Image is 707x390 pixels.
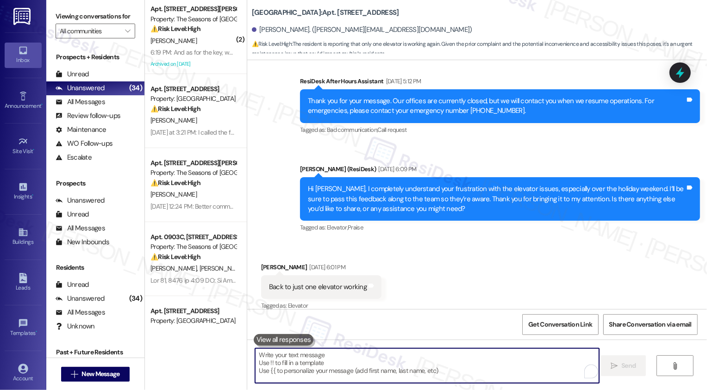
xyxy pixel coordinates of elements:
[56,196,105,205] div: Unanswered
[56,125,106,135] div: Maintenance
[56,97,105,107] div: All Messages
[61,367,130,382] button: New Message
[601,355,646,376] button: Send
[46,52,144,62] div: Prospects + Residents
[300,123,700,136] div: Tagged as:
[56,294,105,303] div: Unanswered
[81,369,119,379] span: New Message
[13,8,32,25] img: ResiDesk Logo
[300,76,700,89] div: ResiDesk After Hours Assistant
[150,242,236,252] div: Property: The Seasons of [GEOGRAPHIC_DATA]
[384,76,421,86] div: [DATE] 5:12 PM
[307,262,345,272] div: [DATE] 6:01 PM
[56,322,95,331] div: Unknown
[348,223,363,231] span: Praise
[5,361,42,386] a: Account
[56,139,113,149] div: WO Follow-ups
[376,164,417,174] div: [DATE] 6:09 PM
[150,84,236,94] div: Apt. [STREET_ADDRESS]
[150,116,197,124] span: [PERSON_NAME]
[269,282,367,292] div: Back to just one elevator working
[261,262,382,275] div: [PERSON_NAME]
[33,147,35,153] span: •
[150,306,236,316] div: Apt. [STREET_ADDRESS]
[125,27,130,35] i: 
[150,179,200,187] strong: ⚠️ Risk Level: High
[327,223,348,231] span: Elevator ,
[56,83,105,93] div: Unanswered
[56,153,92,162] div: Escalate
[150,25,200,33] strong: ⚠️ Risk Level: High
[5,270,42,295] a: Leads
[71,371,78,378] i: 
[150,37,197,45] span: [PERSON_NAME]
[46,347,144,357] div: Past + Future Residents
[199,264,245,272] span: [PERSON_NAME]
[308,184,685,214] div: Hi [PERSON_NAME], I completely understand your frustration with the elevator issues, especially o...
[5,134,42,159] a: Site Visit •
[36,328,37,335] span: •
[150,232,236,242] div: Apt. 0903C, [STREET_ADDRESS][PERSON_NAME]
[150,94,236,104] div: Property: [GEOGRAPHIC_DATA]
[127,81,144,95] div: (34)
[46,263,144,272] div: Residents
[56,237,109,247] div: New Inbounds
[377,126,407,134] span: Call request
[5,224,42,249] a: Buildings
[127,291,144,306] div: (34)
[252,8,399,18] b: [GEOGRAPHIC_DATA]: Apt. [STREET_ADDRESS]
[32,192,33,198] span: •
[41,101,43,108] span: •
[255,348,599,383] textarea: To enrich screen reader interactions, please activate Accessibility in Grammarly extension settings
[150,58,237,70] div: Archived on [DATE]
[252,40,292,48] strong: ⚠️ Risk Level: High
[5,43,42,68] a: Inbox
[621,361,636,371] span: Send
[288,302,308,310] span: Elevator
[261,299,382,312] div: Tagged as:
[56,280,89,290] div: Unread
[150,316,236,326] div: Property: [GEOGRAPHIC_DATA]
[56,210,89,219] div: Unread
[522,314,598,335] button: Get Conversation Link
[611,362,618,370] i: 
[56,69,89,79] div: Unread
[5,316,42,340] a: Templates •
[671,362,678,370] i: 
[603,314,698,335] button: Share Conversation via email
[56,223,105,233] div: All Messages
[56,9,135,24] label: Viewing conversations for
[56,111,120,121] div: Review follow-ups
[327,126,377,134] span: Bad communication ,
[150,105,200,113] strong: ⚠️ Risk Level: High
[5,179,42,204] a: Insights •
[252,39,707,59] span: : The resident is reporting that only one elevator is working again. Given the prior complaint an...
[300,164,700,177] div: [PERSON_NAME] (ResiDesk)
[56,308,105,317] div: All Messages
[150,264,200,272] span: [PERSON_NAME]
[46,179,144,188] div: Prospects
[300,221,700,234] div: Tagged as:
[150,14,236,24] div: Property: The Seasons of [GEOGRAPHIC_DATA]
[308,96,685,116] div: Thank you for your message. Our offices are currently closed, but we will contact you when we res...
[150,4,236,14] div: Apt. [STREET_ADDRESS][PERSON_NAME]
[60,24,120,38] input: All communities
[150,158,236,168] div: Apt. [STREET_ADDRESS][PERSON_NAME]
[150,168,236,178] div: Property: The Seasons of [GEOGRAPHIC_DATA]
[528,320,592,329] span: Get Conversation Link
[252,25,472,35] div: [PERSON_NAME]. ([PERSON_NAME][EMAIL_ADDRESS][DOMAIN_NAME])
[150,253,200,261] strong: ⚠️ Risk Level: High
[150,190,197,198] span: [PERSON_NAME]
[609,320,692,329] span: Share Conversation via email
